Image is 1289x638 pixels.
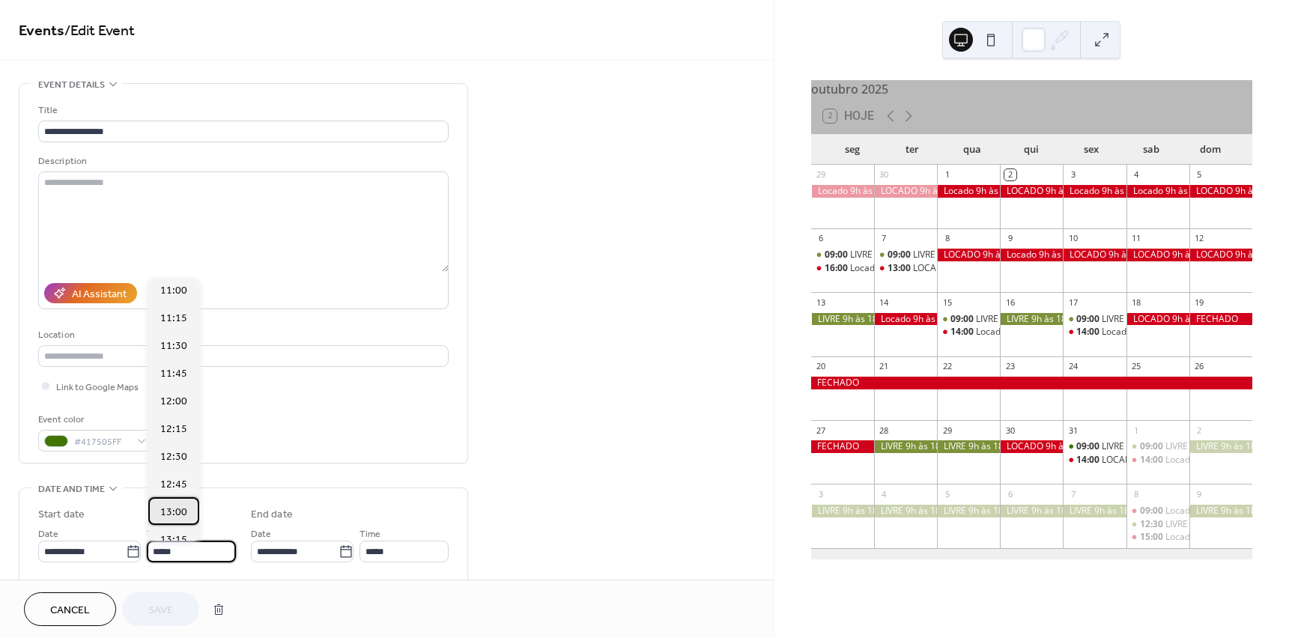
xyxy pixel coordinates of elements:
[1004,233,1016,244] div: 9
[882,135,942,165] div: ter
[38,103,446,118] div: Title
[941,297,953,308] div: 15
[816,233,827,244] div: 6
[44,283,137,303] button: AI Assistant
[937,440,1000,453] div: LIVRE 9h às 18h
[1000,185,1063,198] div: LOCADO 9h às 18h
[38,327,446,343] div: Location
[1140,518,1165,531] span: 12:30
[1067,425,1079,436] div: 31
[937,505,1000,517] div: LIVRE 9h às 18h
[816,488,827,499] div: 3
[1061,135,1121,165] div: sex
[74,434,130,450] span: #417505FF
[1063,313,1126,326] div: LIVRE 9h às 13h
[811,440,874,453] div: FECHADO
[1140,505,1165,517] span: 09:00
[1063,440,1126,453] div: LIVRE 9h às 13h
[1067,169,1079,180] div: 3
[879,425,890,436] div: 28
[38,526,58,542] span: Date
[56,380,139,395] span: Link to Google Maps
[1000,313,1063,326] div: LIVRE 9h às 18h
[1165,505,1238,517] div: Locado 9h às 12h
[24,592,116,626] button: Cancel
[1131,233,1142,244] div: 11
[879,233,890,244] div: 7
[19,16,64,46] a: Events
[38,77,105,93] span: Event details
[874,440,937,453] div: LIVRE 9h às 18h
[879,169,890,180] div: 30
[1189,249,1252,261] div: LOCADO 9h às 18h
[941,169,953,180] div: 1
[1063,454,1126,467] div: LOCADO 14h às 18h
[1140,454,1165,467] span: 14:00
[941,425,953,436] div: 29
[823,135,883,165] div: seg
[1131,361,1142,372] div: 25
[874,313,937,326] div: Locado 9h às 18h
[874,262,937,275] div: LOCADO 13h às 15h
[1067,233,1079,244] div: 10
[1194,488,1205,499] div: 9
[1000,249,1063,261] div: Locado 9h às 18h
[160,422,187,437] span: 12:15
[942,135,1002,165] div: qua
[913,249,978,261] div: LIVRE 9h às 12h
[1131,488,1142,499] div: 8
[825,262,850,275] span: 16:00
[816,169,827,180] div: 29
[941,361,953,372] div: 22
[874,185,937,198] div: LOCADO 9h às 18h
[1126,249,1189,261] div: LOCADO 9h às 18h
[160,283,187,299] span: 11:00
[1004,297,1016,308] div: 16
[1165,518,1257,531] div: LIVRE 12h30 às 14h30
[251,526,271,542] span: Date
[72,287,127,303] div: AI Assistant
[1076,440,1102,453] span: 09:00
[1126,518,1189,531] div: LIVRE 12h30 às 14h30
[937,313,1000,326] div: LIVRE 9h às 13h
[1004,425,1016,436] div: 30
[937,326,1000,338] div: Locado 14h às 16h
[1126,185,1189,198] div: Locado 9h às 18h
[937,249,1000,261] div: LOCADO 9h às 18h
[160,449,187,465] span: 12:30
[811,185,874,198] div: Locado 9h às 18h
[160,477,187,493] span: 12:45
[1004,361,1016,372] div: 23
[811,80,1252,98] div: outubro 2025
[160,338,187,354] span: 11:30
[825,249,850,261] span: 09:00
[950,326,976,338] span: 14:00
[38,412,151,428] div: Event color
[976,326,1054,338] div: Locado 14h às 16h
[1194,297,1205,308] div: 19
[874,505,937,517] div: LIVRE 9h às 18h
[251,507,293,523] div: End date
[1063,185,1126,198] div: Locado 9h às 18h
[1004,488,1016,499] div: 6
[1076,326,1102,338] span: 14:00
[1121,135,1181,165] div: sab
[1126,505,1189,517] div: Locado 9h às 12h
[816,361,827,372] div: 20
[1189,440,1252,453] div: LIVRE 9h às 18h
[888,249,913,261] span: 09:00
[1076,454,1102,467] span: 14:00
[1140,440,1165,453] span: 09:00
[850,249,915,261] div: LIVRE 9h às 15h
[1165,454,1243,467] div: Locado 14h às 18h
[1063,326,1126,338] div: Locado 14h às 18h
[816,297,827,308] div: 13
[1001,135,1061,165] div: qui
[850,262,928,275] div: Locado 16h às 18h
[1131,169,1142,180] div: 4
[941,488,953,499] div: 5
[1067,488,1079,499] div: 7
[811,505,874,517] div: LIVRE 9h às 18h
[1194,233,1205,244] div: 12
